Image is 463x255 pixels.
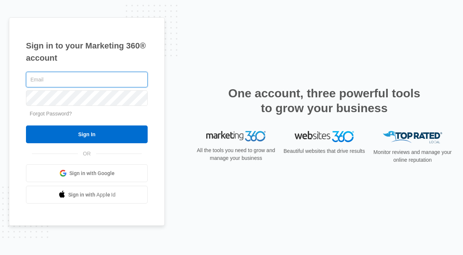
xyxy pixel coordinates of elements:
p: Monitor reviews and manage your online reputation [371,148,454,164]
input: Sign In [26,125,148,143]
span: Sign in with Apple Id [68,191,116,199]
img: Top Rated Local [383,131,442,143]
a: Forgot Password? [30,111,72,117]
p: All the tools you need to grow and manage your business [194,147,278,162]
h1: Sign in to your Marketing 360® account [26,40,148,64]
a: Sign in with Google [26,164,148,182]
p: Beautiful websites that drive results [283,147,366,155]
h2: One account, three powerful tools to grow your business [226,86,423,115]
a: Sign in with Apple Id [26,186,148,204]
input: Email [26,72,148,87]
span: OR [78,150,96,158]
img: Marketing 360 [206,131,266,141]
img: Websites 360 [295,131,354,142]
span: Sign in with Google [69,170,115,177]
